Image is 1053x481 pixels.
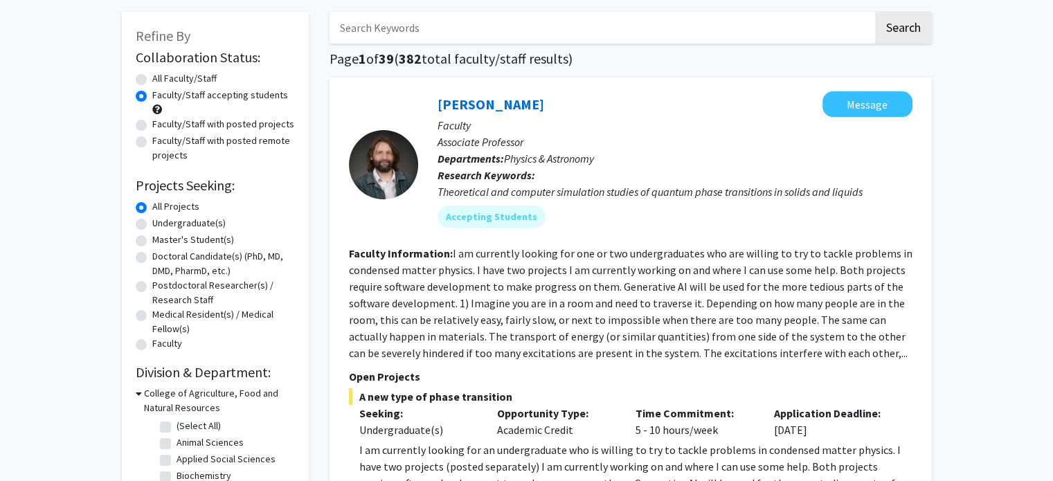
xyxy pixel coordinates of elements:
[330,51,932,67] h1: Page of ( total faculty/staff results)
[349,246,453,260] b: Faculty Information:
[822,91,912,117] button: Message Wouter Montfrooij
[764,405,902,438] div: [DATE]
[177,435,244,450] label: Animal Sciences
[136,49,295,66] h2: Collaboration Status:
[177,452,276,466] label: Applied Social Sciences
[875,12,932,44] button: Search
[152,278,295,307] label: Postdoctoral Researcher(s) / Research Staff
[774,405,892,421] p: Application Deadline:
[152,249,295,278] label: Doctoral Candidate(s) (PhD, MD, DMD, PharmD, etc.)
[136,27,190,44] span: Refine By
[438,183,912,200] div: Theoretical and computer simulation studies of quantum phase transitions in solids and liquids
[330,12,873,44] input: Search Keywords
[152,307,295,336] label: Medical Resident(s) / Medical Fellow(s)
[349,368,912,385] p: Open Projects
[399,50,422,67] span: 382
[487,405,625,438] div: Academic Credit
[152,336,182,351] label: Faculty
[497,405,615,421] p: Opportunity Type:
[379,50,394,67] span: 39
[152,71,217,86] label: All Faculty/Staff
[136,364,295,381] h2: Division & Department:
[636,405,753,421] p: Time Commitment:
[349,388,912,405] span: A new type of phase transition
[438,168,535,182] b: Research Keywords:
[359,421,477,438] div: Undergraduate(s)
[359,50,366,67] span: 1
[438,152,504,165] b: Departments:
[144,386,295,415] h3: College of Agriculture, Food and Natural Resources
[177,419,221,433] label: (Select All)
[152,216,226,230] label: Undergraduate(s)
[359,405,477,421] p: Seeking:
[438,134,912,150] p: Associate Professor
[136,177,295,194] h2: Projects Seeking:
[349,246,912,360] fg-read-more: I am currently looking for one or two undergraduates who are willing to try to tackle problems in...
[10,419,59,471] iframe: Chat
[625,405,764,438] div: 5 - 10 hours/week
[504,152,594,165] span: Physics & Astronomy
[438,96,544,113] a: [PERSON_NAME]
[438,206,546,228] mat-chip: Accepting Students
[152,233,234,247] label: Master's Student(s)
[152,117,294,131] label: Faculty/Staff with posted projects
[152,134,295,163] label: Faculty/Staff with posted remote projects
[152,199,199,214] label: All Projects
[438,117,912,134] p: Faculty
[152,88,288,102] label: Faculty/Staff accepting students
